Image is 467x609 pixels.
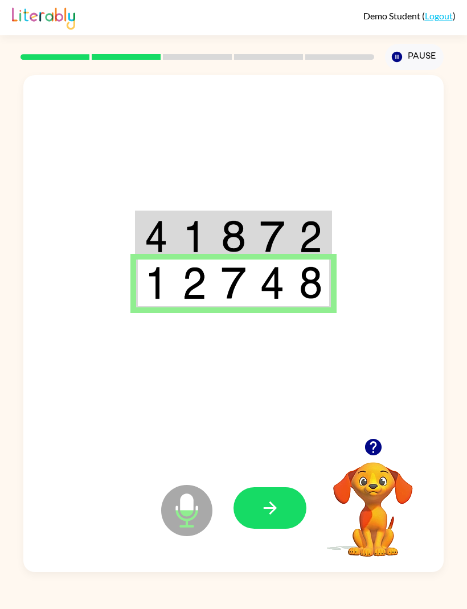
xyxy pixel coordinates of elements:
span: Demo Student [363,10,422,21]
img: 1 [145,266,169,299]
img: 1 [182,220,207,253]
img: 8 [299,266,323,299]
div: ( ) [363,10,456,21]
img: 2 [299,220,323,253]
img: 4 [145,220,169,253]
img: 7 [221,266,246,299]
img: 2 [182,266,207,299]
video: Your browser must support playing .mp4 files to use Literably. Please try using another browser. [316,445,430,558]
img: Literably [12,5,75,30]
button: Pause [385,44,444,70]
img: 7 [260,220,285,253]
img: 8 [221,220,246,253]
img: 4 [260,266,285,299]
a: Logout [425,10,453,21]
